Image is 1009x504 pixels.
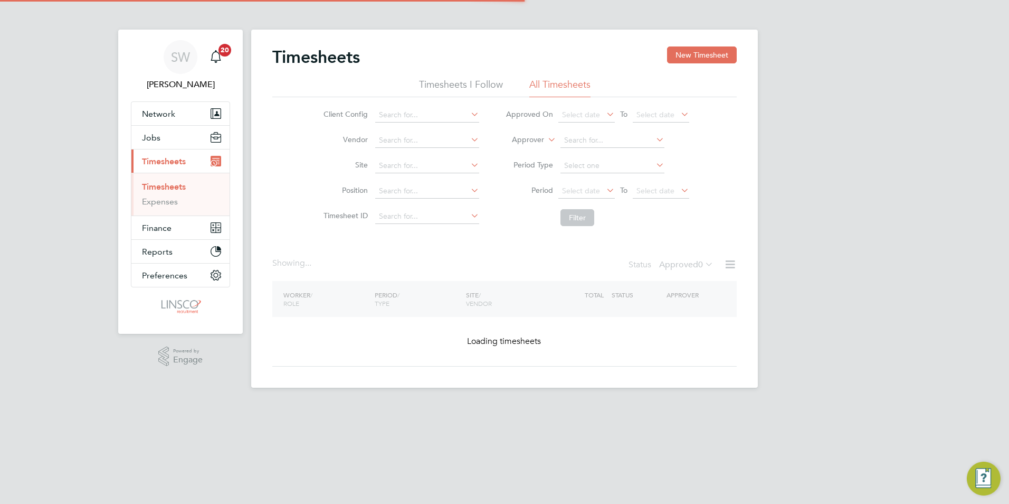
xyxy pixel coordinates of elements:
span: 20 [218,44,231,57]
span: Jobs [142,133,160,143]
a: Powered byEngage [158,347,203,367]
label: Period Type [506,160,553,170]
span: Reports [142,247,173,257]
input: Search for... [375,158,479,173]
a: Go to home page [131,298,230,315]
button: Timesheets [131,150,230,173]
input: Search for... [375,209,479,224]
span: Engage [173,356,203,365]
button: New Timesheet [667,46,737,63]
button: Jobs [131,126,230,149]
nav: Main navigation [118,30,243,334]
button: Filter [560,209,594,226]
span: 0 [698,259,703,270]
label: Site [320,160,368,170]
label: Approved On [506,109,553,119]
label: Vendor [320,135,368,144]
button: Finance [131,216,230,239]
label: Approver [497,135,544,145]
h2: Timesheets [272,46,360,68]
span: Shaun White [131,78,230,91]
div: Status [629,258,716,273]
label: Approved [659,259,713,270]
button: Engage Resource Center [967,462,1001,496]
div: Timesheets [131,173,230,216]
input: Search for... [375,133,479,148]
div: Showing [272,258,313,269]
span: ... [305,258,311,268]
label: Period [506,185,553,195]
input: Select one [560,158,664,173]
a: Expenses [142,197,178,207]
span: Powered by [173,347,203,356]
a: SW[PERSON_NAME] [131,40,230,91]
span: Select date [636,110,674,119]
label: Position [320,185,368,195]
img: linsco-logo-retina.png [158,298,202,315]
li: Timesheets I Follow [419,78,503,97]
input: Search for... [375,108,479,123]
input: Search for... [375,184,479,199]
span: SW [171,50,190,64]
button: Reports [131,240,230,263]
span: Timesheets [142,156,186,166]
span: Select date [562,110,600,119]
input: Search for... [560,133,664,148]
label: Timesheet ID [320,211,368,220]
span: To [617,107,631,121]
button: Preferences [131,264,230,287]
li: All Timesheets [529,78,591,97]
span: Select date [562,186,600,195]
a: 20 [205,40,226,74]
span: Select date [636,186,674,195]
a: Timesheets [142,182,186,192]
span: Finance [142,223,172,233]
span: Network [142,109,175,119]
span: Preferences [142,270,187,281]
button: Network [131,102,230,125]
label: Client Config [320,109,368,119]
span: To [617,183,631,197]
